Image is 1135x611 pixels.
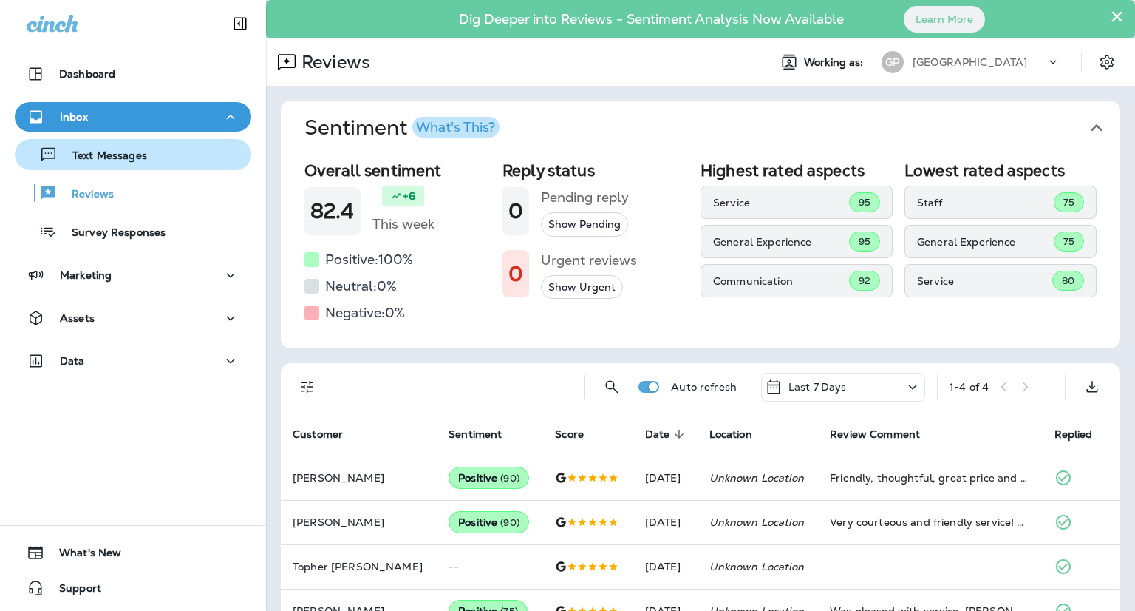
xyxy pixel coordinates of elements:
[859,196,870,209] span: 95
[917,275,1052,287] p: Service
[449,467,529,489] div: Positive
[713,236,849,248] p: General Experience
[281,155,1120,348] div: SentimentWhat's This?
[882,51,904,73] div: GP
[633,500,698,544] td: [DATE]
[15,216,251,247] button: Survey Responses
[859,274,870,287] span: 92
[709,428,752,441] span: Location
[645,428,670,441] span: Date
[293,428,362,441] span: Customer
[449,428,521,441] span: Sentiment
[1063,235,1074,248] span: 75
[541,249,637,272] h5: Urgent reviews
[804,56,867,69] span: Working as:
[15,59,251,89] button: Dashboard
[917,236,1054,248] p: General Experience
[60,312,95,324] p: Assets
[412,117,500,138] button: What's This?
[15,538,251,567] button: What's New
[219,9,261,38] button: Collapse Sidebar
[57,188,114,202] p: Reviews
[709,560,804,573] em: Unknown Location
[293,472,425,484] p: [PERSON_NAME]
[15,260,251,290] button: Marketing
[555,428,603,441] span: Score
[416,17,887,21] p: Dig Deeper into Reviews - Sentiment Analysis Now Available
[293,428,343,441] span: Customer
[1063,196,1074,209] span: 75
[15,303,251,333] button: Assets
[671,381,737,393] p: Auto refresh
[633,544,698,589] td: [DATE]
[60,111,88,123] p: Inbox
[15,102,251,132] button: Inbox
[508,199,523,223] h1: 0
[304,115,500,141] h1: Sentiment
[59,68,115,80] p: Dashboard
[500,516,519,529] span: ( 90 )
[15,139,251,170] button: Text Messages
[57,226,166,240] p: Survey Responses
[904,161,1097,180] h2: Lowest rated aspects
[416,121,495,134] div: What's This?
[633,456,698,500] td: [DATE]
[1054,428,1112,441] span: Replied
[15,573,251,603] button: Support
[713,275,849,287] p: Communication
[555,428,584,441] span: Score
[293,516,425,528] p: [PERSON_NAME]
[296,51,370,73] p: Reviews
[830,428,920,441] span: Review Comment
[293,561,425,573] p: Topher [PERSON_NAME]
[830,470,1030,485] div: Friendly, thoughtful, great price and couldn't be happier. I felt like the listened to me and we ...
[60,269,112,281] p: Marketing
[325,248,413,271] h5: Positive: 100 %
[788,381,847,393] p: Last 7 Days
[44,582,101,600] span: Support
[325,301,405,325] h5: Negative: 0 %
[830,515,1030,530] div: Very courteous and friendly service! Got me in and fixed my tire in a very timely manner!
[709,516,804,529] em: Unknown Location
[44,547,121,564] span: What's New
[541,186,629,209] h5: Pending reply
[541,275,623,300] button: Show Urgent
[541,212,628,237] button: Show Pending
[859,235,870,248] span: 95
[904,6,985,33] button: Learn More
[15,178,251,209] button: Reviews
[713,197,849,209] p: Service
[403,189,415,203] p: +6
[58,149,147,163] p: Text Messages
[597,372,627,402] button: Search Reviews
[709,428,771,441] span: Location
[701,161,893,180] h2: Highest rated aspects
[310,199,355,223] h1: 82.4
[1094,49,1120,75] button: Settings
[913,56,1027,68] p: [GEOGRAPHIC_DATA]
[1054,428,1093,441] span: Replied
[950,381,989,393] div: 1 - 4 of 4
[15,346,251,376] button: Data
[645,428,689,441] span: Date
[500,472,519,485] span: ( 90 )
[502,161,689,180] h2: Reply status
[304,161,491,180] h2: Overall sentiment
[917,197,1054,209] p: Staff
[508,262,523,286] h1: 0
[60,355,85,367] p: Data
[372,212,434,236] h5: This week
[1110,4,1124,28] button: Close
[709,471,804,485] em: Unknown Location
[449,428,502,441] span: Sentiment
[293,101,1132,155] button: SentimentWhat's This?
[1077,372,1107,402] button: Export as CSV
[1062,274,1074,287] span: 80
[449,511,529,533] div: Positive
[830,428,939,441] span: Review Comment
[293,372,322,402] button: Filters
[437,544,543,589] td: --
[325,274,397,298] h5: Neutral: 0 %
